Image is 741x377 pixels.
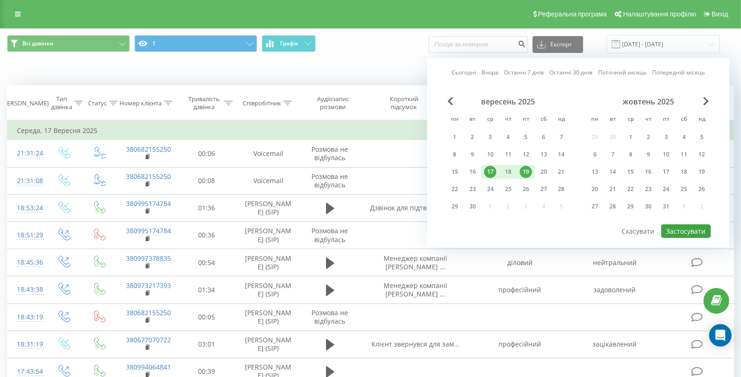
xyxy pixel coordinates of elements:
[607,166,619,178] div: 14
[483,113,497,127] abbr: середа
[625,131,637,143] div: 1
[556,183,568,195] div: 28
[17,253,36,272] div: 18:45:36
[535,165,553,179] div: сб 20 вер 2025 р.
[449,131,461,143] div: 1
[643,200,655,213] div: 30
[624,113,638,127] abbr: середа
[660,166,673,178] div: 17
[464,165,482,179] div: вт 16 вер 2025 р.
[473,276,568,303] td: професійний
[446,182,464,196] div: пн 22 вер 2025 р.
[589,183,601,195] div: 20
[126,254,171,263] a: 380997378835
[235,140,302,167] td: Voicemail
[538,183,550,195] div: 27
[17,308,36,326] div: 18:43:19
[517,130,535,144] div: пт 5 вер 2025 р.
[589,148,601,161] div: 6
[661,224,711,238] button: Застосувати
[709,324,732,347] div: Open Intercom Messenger
[607,183,619,195] div: 21
[235,222,302,249] td: [PERSON_NAME] (SIP)
[502,148,514,161] div: 11
[675,165,693,179] div: сб 18 жовт 2025 р.
[446,200,464,214] div: пн 29 вер 2025 р.
[696,166,708,178] div: 19
[473,331,568,358] td: професійний
[467,183,479,195] div: 23
[589,166,601,178] div: 13
[178,222,235,249] td: 00:36
[235,303,302,331] td: [PERSON_NAME] (SIP)
[235,276,302,303] td: [PERSON_NAME] (SIP)
[312,226,348,244] span: Розмова не відбулась
[660,148,673,161] div: 10
[606,113,620,127] abbr: вівторок
[588,113,602,127] abbr: понеділок
[429,36,528,53] input: Пошук за номером
[448,113,462,127] abbr: понеділок
[660,183,673,195] div: 24
[520,148,532,161] div: 12
[134,35,257,52] button: 1
[567,249,662,276] td: нейтральний
[501,113,515,127] abbr: четвер
[556,166,568,178] div: 21
[126,172,171,181] a: 380682155250
[549,68,593,77] a: Останні 30 днів
[446,148,464,162] div: пн 8 вер 2025 р.
[622,148,640,162] div: ср 8 жовт 2025 р.
[678,131,690,143] div: 4
[126,335,171,344] a: 380677070722
[467,200,479,213] div: 30
[502,131,514,143] div: 4
[643,148,655,161] div: 9
[449,166,461,178] div: 15
[17,335,36,354] div: 18:31:19
[178,276,235,303] td: 01:34
[607,200,619,213] div: 28
[660,131,673,143] div: 3
[235,167,302,194] td: Voicemail
[467,148,479,161] div: 9
[586,182,604,196] div: пн 20 жовт 2025 р.
[446,165,464,179] div: пн 15 вер 2025 р.
[658,130,675,144] div: пт 3 жовт 2025 р.
[604,200,622,214] div: вт 28 жовт 2025 р.
[235,194,302,222] td: [PERSON_NAME] (SIP)
[126,199,171,208] a: 380995174784
[446,97,571,106] div: вересень 2025
[466,113,480,127] abbr: вівторок
[658,182,675,196] div: пт 24 жовт 2025 р.
[482,148,499,162] div: ср 10 вер 2025 р.
[553,182,571,196] div: нд 28 вер 2025 р.
[622,130,640,144] div: ср 1 жовт 2025 р.
[473,249,568,276] td: діловий
[370,203,461,212] span: Дзвінок для підтвердженн...
[178,194,235,222] td: 01:36
[533,36,583,53] button: Експорт
[622,182,640,196] div: ср 22 жовт 2025 р.
[556,131,568,143] div: 7
[553,165,571,179] div: нд 21 вер 2025 р.
[7,121,734,140] td: Середа, 17 Вересня 2025
[625,166,637,178] div: 15
[17,144,36,163] div: 21:31:24
[535,148,553,162] div: сб 13 вер 2025 р.
[712,10,728,18] span: Вихід
[17,172,36,190] div: 21:31:08
[178,331,235,358] td: 03:01
[693,130,711,144] div: нд 5 жовт 2025 р.
[604,182,622,196] div: вт 21 жовт 2025 р.
[499,165,517,179] div: чт 18 вер 2025 р.
[449,148,461,161] div: 8
[312,145,348,162] span: Розмова не відбулась
[640,148,658,162] div: чт 9 жовт 2025 р.
[535,130,553,144] div: сб 6 вер 2025 р.
[371,340,459,348] span: Клієнт звернувся для зам...
[262,35,316,52] button: Графік
[119,99,162,107] div: Номер клієнта
[520,131,532,143] div: 5
[696,148,708,161] div: 12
